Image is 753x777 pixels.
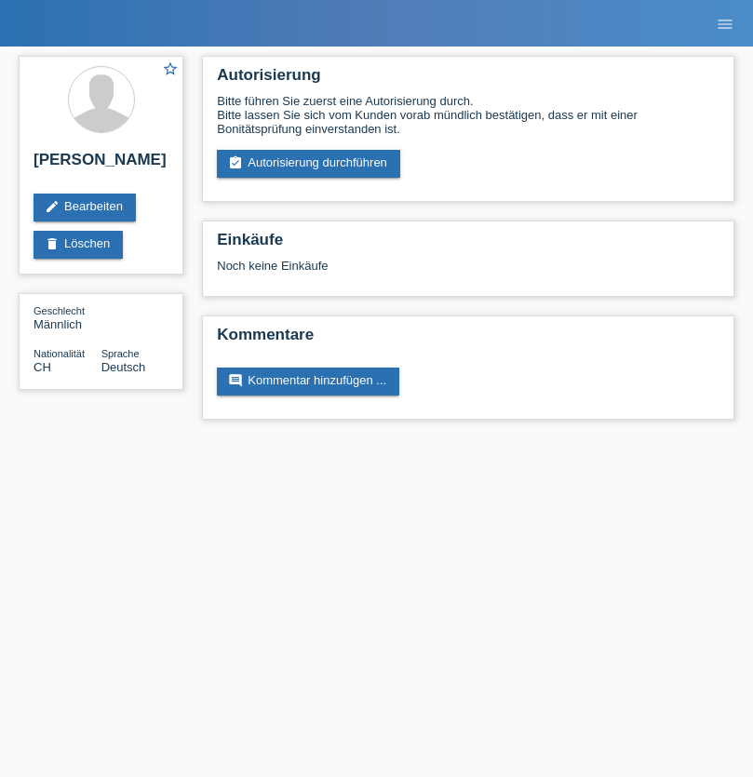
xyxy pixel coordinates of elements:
[217,368,399,395] a: commentKommentar hinzufügen ...
[716,15,734,33] i: menu
[101,360,146,374] span: Deutsch
[217,150,400,178] a: assignment_turned_inAutorisierung durchführen
[162,60,179,80] a: star_border
[34,305,85,316] span: Geschlecht
[34,348,85,359] span: Nationalität
[217,94,719,136] div: Bitte führen Sie zuerst eine Autorisierung durch. Bitte lassen Sie sich vom Kunden vorab mündlich...
[217,326,719,354] h2: Kommentare
[34,151,168,179] h2: [PERSON_NAME]
[217,231,719,259] h2: Einkäufe
[162,60,179,77] i: star_border
[228,373,243,388] i: comment
[101,348,140,359] span: Sprache
[45,236,60,251] i: delete
[34,231,123,259] a: deleteLöschen
[34,360,51,374] span: Schweiz
[34,194,136,221] a: editBearbeiten
[706,18,744,29] a: menu
[34,303,101,331] div: Männlich
[45,199,60,214] i: edit
[228,155,243,170] i: assignment_turned_in
[217,66,719,94] h2: Autorisierung
[217,259,719,287] div: Noch keine Einkäufe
